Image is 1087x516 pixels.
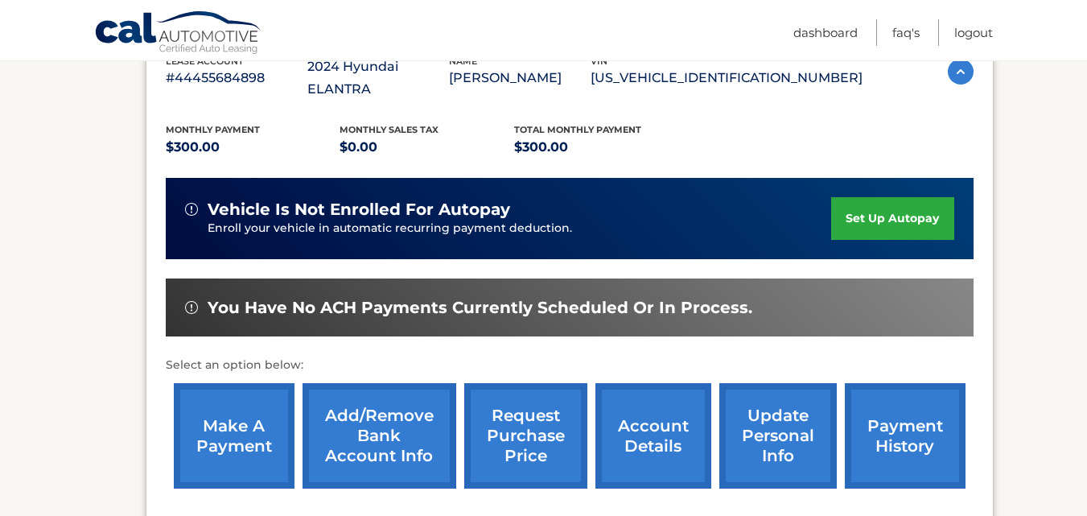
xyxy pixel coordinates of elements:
[954,19,993,46] a: Logout
[208,298,752,318] span: You have no ACH payments currently scheduled or in process.
[208,200,510,220] span: vehicle is not enrolled for autopay
[845,383,966,489] a: payment history
[464,383,587,489] a: request purchase price
[340,124,439,135] span: Monthly sales Tax
[514,136,689,159] p: $300.00
[449,67,591,89] p: [PERSON_NAME]
[94,10,263,57] a: Cal Automotive
[166,356,974,375] p: Select an option below:
[719,383,837,489] a: update personal info
[948,59,974,85] img: accordion-active.svg
[166,67,307,89] p: #44455684898
[892,19,920,46] a: FAQ's
[185,203,198,216] img: alert-white.svg
[831,197,953,240] a: set up autopay
[185,301,198,314] img: alert-white.svg
[793,19,858,46] a: Dashboard
[591,67,863,89] p: [US_VEHICLE_IDENTIFICATION_NUMBER]
[303,383,456,489] a: Add/Remove bank account info
[307,56,449,101] p: 2024 Hyundai ELANTRA
[166,136,340,159] p: $300.00
[174,383,294,489] a: make a payment
[514,124,641,135] span: Total Monthly Payment
[340,136,514,159] p: $0.00
[166,124,260,135] span: Monthly Payment
[595,383,711,489] a: account details
[208,220,832,237] p: Enroll your vehicle in automatic recurring payment deduction.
